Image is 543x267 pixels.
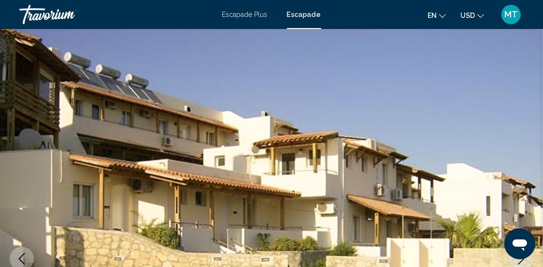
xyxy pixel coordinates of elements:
a: Escapade Plus [222,11,268,18]
a: Travorium [19,5,213,24]
font: MT [504,9,518,19]
button: Schimbați limba [428,8,446,22]
a: Escapade [287,11,321,18]
button: Meniu utilizator [499,4,524,25]
button: Schimbați moneda [460,8,484,22]
iframe: Pulsante pentru deschiderea ferestrei de mesaje [504,228,535,259]
font: USD [460,12,475,19]
font: en [428,12,437,19]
